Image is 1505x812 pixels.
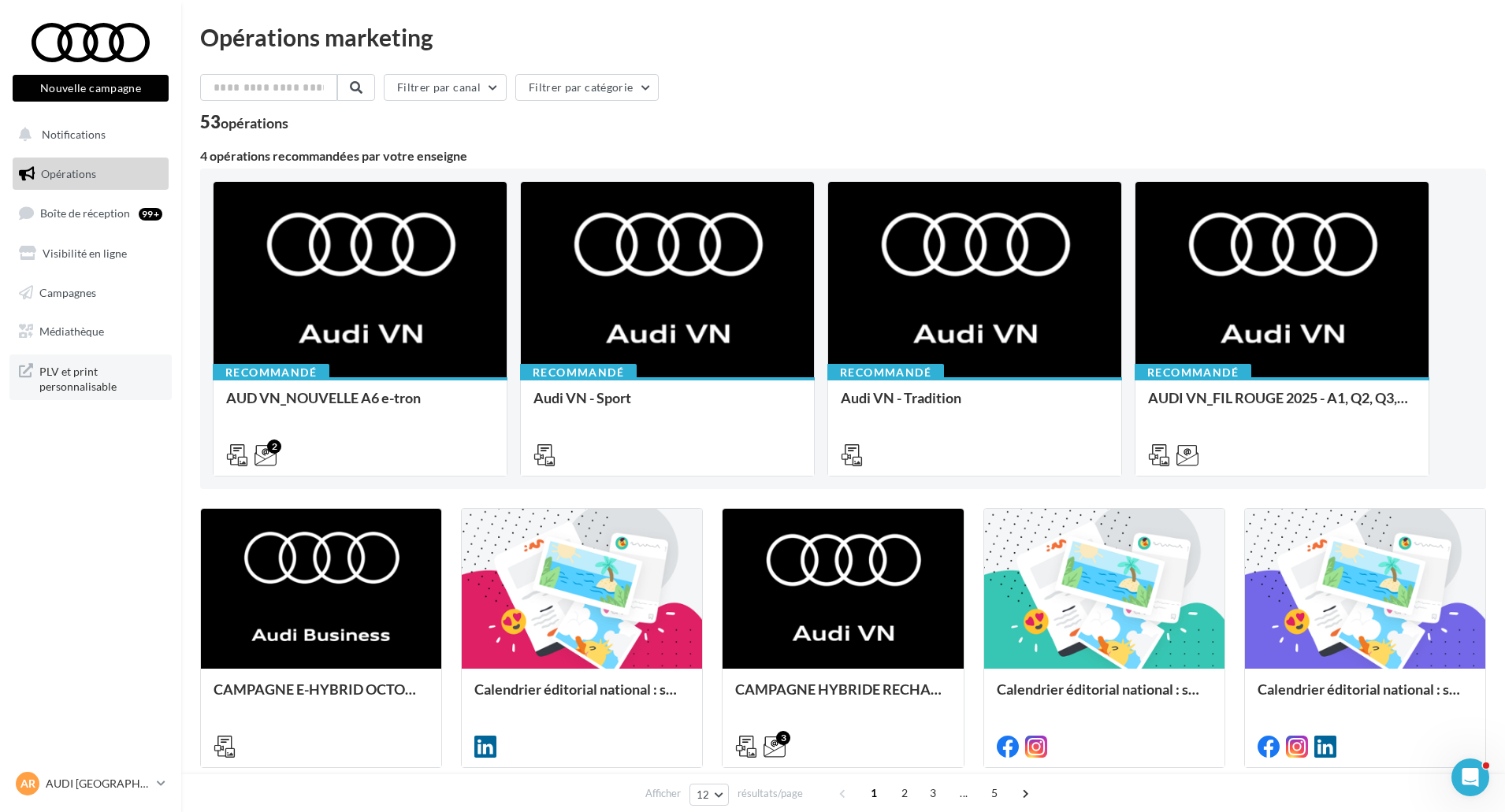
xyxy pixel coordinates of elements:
a: Campagnes [9,276,172,310]
span: ... [951,780,976,806]
div: Recommandé [827,364,944,381]
div: Recommandé [1135,364,1251,381]
div: Calendrier éditorial national : semaine du 22.09 au 28.09 [474,681,689,713]
button: Filtrer par catégorie [515,74,659,101]
span: 3 [920,780,946,806]
span: 1 [861,780,886,806]
div: CAMPAGNE HYBRIDE RECHARGEABLE [735,681,950,713]
span: résultats/page [738,786,803,801]
button: Filtrer par canal [384,74,507,101]
button: 12 [689,784,730,806]
span: Boîte de réception [40,206,130,220]
span: PLV et print personnalisable [39,361,162,395]
span: Médiathèque [39,324,104,338]
a: AR AUDI [GEOGRAPHIC_DATA] [13,769,169,799]
div: 4 opérations recommandées par votre enseigne [200,150,1486,162]
span: 2 [892,780,917,806]
span: 5 [982,780,1007,806]
span: Afficher [645,786,681,801]
span: Opérations [41,167,96,180]
p: AUDI [GEOGRAPHIC_DATA] [46,776,150,792]
span: AR [20,776,35,792]
div: CAMPAGNE E-HYBRID OCTOBRE B2B [214,681,429,713]
button: Notifications [9,118,165,151]
div: Recommandé [213,364,329,381]
a: PLV et print personnalisable [9,354,172,401]
div: Calendrier éditorial national : semaine du 15.09 au 21.09 [997,681,1212,713]
div: Audi VN - Sport [533,390,801,421]
div: Recommandé [520,364,637,381]
div: 3 [776,731,790,745]
span: Campagnes [39,285,96,298]
a: Visibilité en ligne [9,237,172,270]
div: AUDI VN_FIL ROUGE 2025 - A1, Q2, Q3, Q5 et Q4 e-tron [1148,390,1416,421]
div: 53 [200,113,288,131]
div: Calendrier éditorial national : semaine du 08.09 au 14.09 [1258,681,1473,713]
div: AUD VN_NOUVELLE A6 e-tron [226,390,494,421]
div: 99+ [139,208,162,221]
div: 2 [267,439,281,454]
span: Notifications [42,128,106,141]
div: Opérations marketing [200,25,1486,49]
span: 12 [697,788,710,801]
span: Visibilité en ligne [43,247,127,260]
a: Boîte de réception99+ [9,196,172,230]
a: Médiathèque [9,315,172,348]
a: Opérations [9,158,172,191]
iframe: Intercom live chat [1451,758,1489,796]
button: Nouvelle campagne [13,75,169,102]
div: Audi VN - Tradition [841,390,1109,421]
div: opérations [221,116,288,130]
